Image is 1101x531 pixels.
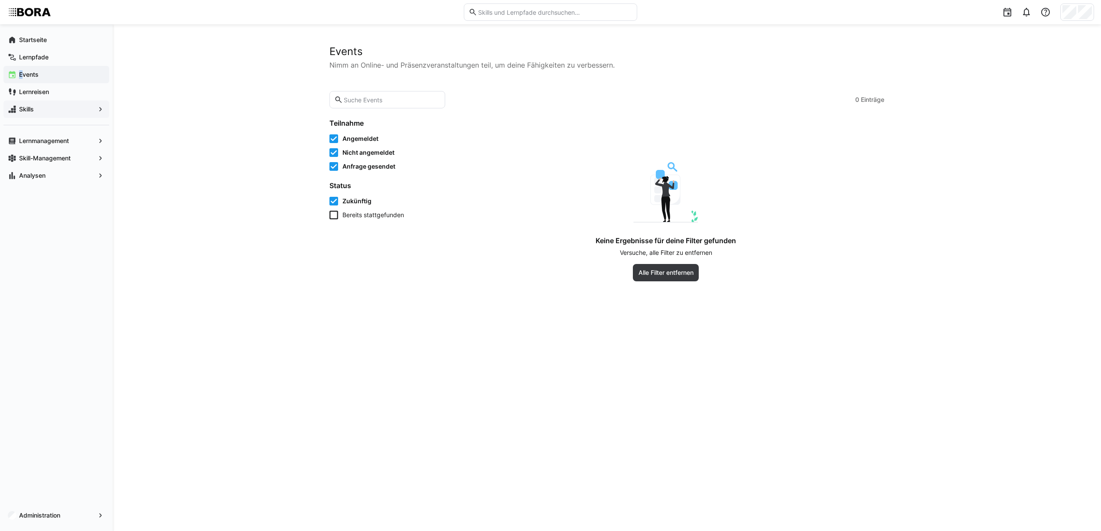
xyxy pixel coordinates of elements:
[596,236,736,245] h4: Keine Ergebnisse für deine Filter gefunden
[637,268,695,277] span: Alle Filter entfernen
[861,95,884,104] span: Einträge
[620,248,712,257] p: Versuche, alle Filter zu entfernen
[477,8,632,16] input: Skills und Lernpfade durchsuchen…
[329,181,437,190] h4: Status
[342,134,378,143] span: Angemeldet
[855,95,859,104] span: 0
[342,148,394,157] span: Nicht angemeldet
[342,211,404,219] span: Bereits stattgefunden
[633,264,699,281] button: Alle Filter entfernen
[342,197,371,205] span: Zukünftig
[329,45,884,58] h2: Events
[342,162,395,171] span: Anfrage gesendet
[343,96,440,104] input: Suche Events
[329,60,884,70] p: Nimm an Online- und Präsenzveranstaltungen teil, um deine Fähigkeiten zu verbessern.
[329,119,437,127] h4: Teilnahme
